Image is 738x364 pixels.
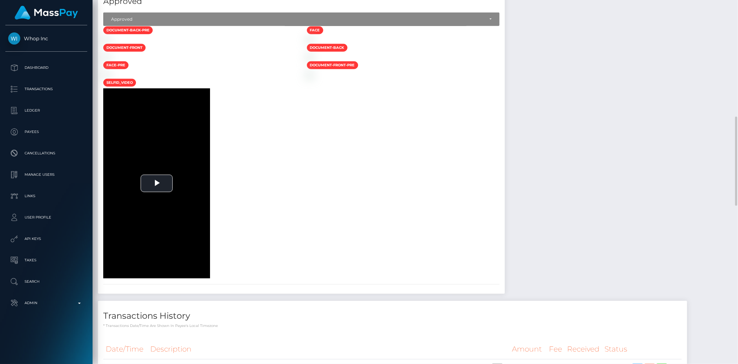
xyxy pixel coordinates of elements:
div: Approved [111,16,484,22]
span: document-front [103,44,146,52]
p: Payees [8,127,84,137]
img: 42959b12-1555-4c0a-aa0e-e3d4044a87de [103,37,109,43]
span: selfid_video [103,79,136,87]
a: Search [5,273,87,291]
a: Taxes [5,251,87,269]
p: Links [8,191,84,201]
a: User Profile [5,209,87,226]
div: Video Player [103,88,210,278]
p: Transactions [8,84,84,94]
button: Play Video [141,175,173,192]
th: Date/Time [103,339,148,359]
img: 6ef773bb-3392-4c5b-af3b-3772212b1159 [307,55,313,60]
p: API Keys [8,234,84,244]
img: 3a32bcb6-252e-4c44-a7f7-c2995b81ea1b [307,72,313,78]
p: Dashboard [8,62,84,73]
a: Manage Users [5,166,87,184]
th: Description [148,339,509,359]
th: Status [602,339,682,359]
a: API Keys [5,230,87,248]
p: Search [8,276,84,287]
th: Received [565,339,602,359]
a: Transactions [5,80,87,98]
p: Admin [8,298,84,308]
th: Fee [546,339,565,359]
img: Whop Inc [8,32,20,45]
p: Cancellations [8,148,84,159]
span: document-back [307,44,347,52]
p: Ledger [8,105,84,116]
p: User Profile [8,212,84,223]
button: Approved [103,12,499,26]
img: a00c1537-a3ff-472c-9b40-186f84863aff [307,37,313,43]
span: document-front-pre [307,61,358,69]
p: * Transactions date/time are shown in payee's local timezone [103,323,682,328]
a: Ledger [5,102,87,119]
img: 73d6fdd3-85b9-4310-a56d-4348457a7ece [103,55,109,60]
img: MassPay Logo [15,6,78,20]
span: face [307,26,323,34]
p: Taxes [8,255,84,266]
p: Manage Users [8,169,84,180]
a: Admin [5,294,87,312]
span: document-back-pre [103,26,153,34]
img: 3fe44acd-cfd5-4d70-be2c-252ebbbb8358 [103,72,109,78]
a: Dashboard [5,59,87,77]
a: Cancellations [5,144,87,162]
span: face-pre [103,61,129,69]
th: Amount [509,339,546,359]
a: Payees [5,123,87,141]
a: Links [5,187,87,205]
span: Whop Inc [5,35,87,42]
h4: Transactions History [103,310,682,322]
